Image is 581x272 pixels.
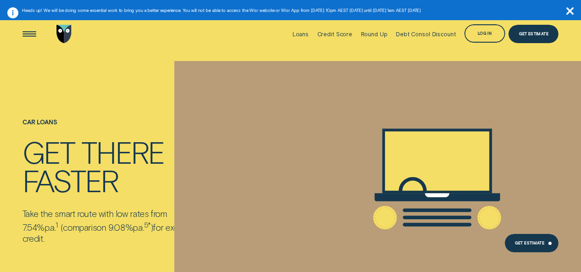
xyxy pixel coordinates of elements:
[45,222,56,233] span: Per Annum
[396,31,456,38] div: Debt Consol Discount
[20,25,39,43] button: Open Menu
[23,138,199,194] h4: Get there faster
[151,222,153,233] span: )
[23,208,199,244] p: Take the smart route with low rates from 7.54% comparison 9.08% for excellent credit.
[293,14,309,55] a: Loans
[317,14,353,55] a: Credit Score
[55,14,73,55] a: Go to home page
[81,138,164,166] div: there
[23,138,74,166] div: Get
[133,222,144,233] span: p.a.
[56,25,72,43] img: Wisr
[361,31,388,38] div: Round Up
[505,234,559,252] a: Get Estimate
[23,119,199,138] h1: Car loans
[293,31,309,38] div: Loans
[133,222,144,233] span: Per Annum
[23,166,118,194] div: faster
[45,222,56,233] span: p.a.
[61,222,63,233] span: (
[396,14,456,55] a: Debt Consol Discount
[317,31,353,38] div: Credit Score
[508,25,558,43] a: Get Estimate
[56,220,58,229] sup: 1
[361,14,388,55] a: Round Up
[464,24,505,43] button: Log in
